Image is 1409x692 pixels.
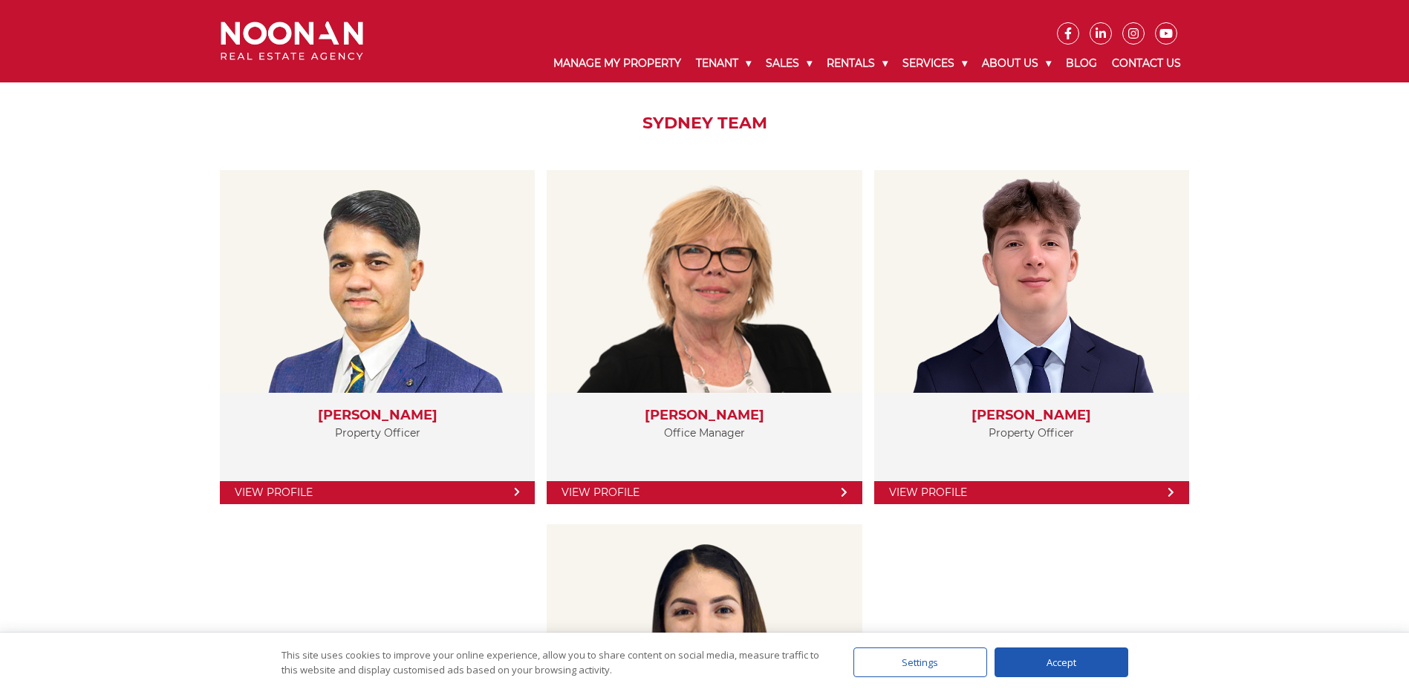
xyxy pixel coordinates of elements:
a: View Profile [874,481,1189,504]
div: Accept [995,647,1128,677]
a: Tenant [689,45,758,82]
h3: [PERSON_NAME] [562,408,847,424]
p: Office Manager [562,424,847,443]
h3: [PERSON_NAME] [889,408,1174,424]
img: Noonan Real Estate Agency [221,22,363,61]
h2: Sydney Team [209,114,1200,133]
a: View Profile [547,481,862,504]
a: About Us [974,45,1058,82]
a: Contact Us [1104,45,1188,82]
a: Rentals [819,45,895,82]
h3: [PERSON_NAME] [235,408,520,424]
div: Settings [853,647,987,677]
div: This site uses cookies to improve your online experience, allow you to share content on social me... [282,647,824,677]
a: Services [895,45,974,82]
a: Blog [1058,45,1104,82]
a: View Profile [220,481,535,504]
a: Manage My Property [546,45,689,82]
p: Property Officer [235,424,520,443]
p: Property Officer [889,424,1174,443]
a: Sales [758,45,819,82]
